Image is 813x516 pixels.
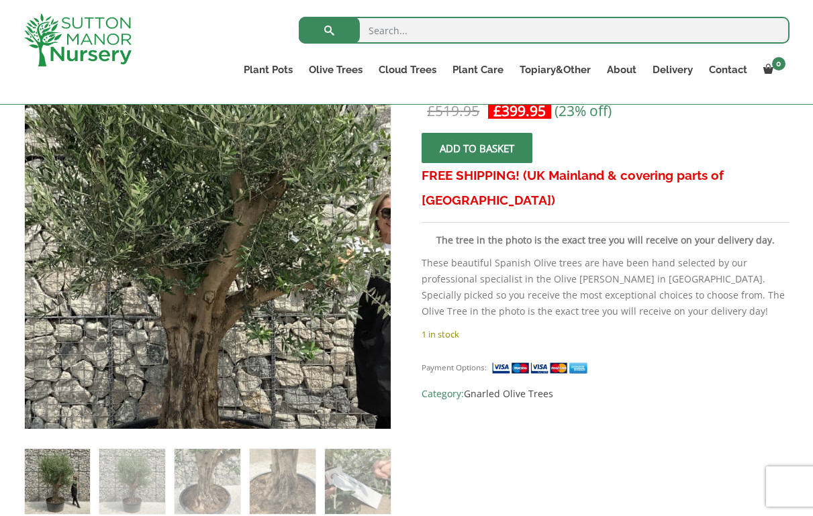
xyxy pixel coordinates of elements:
bdi: 399.95 [493,101,546,120]
a: Plant Care [444,60,512,79]
a: Cloud Trees [371,60,444,79]
img: payment supported [491,361,592,375]
a: Delivery [644,60,701,79]
img: Gnarled Olive Tree J530 - Image 2 [99,449,164,514]
a: 0 [755,60,790,79]
a: Plant Pots [236,60,301,79]
span: £ [427,101,435,120]
a: Topiary&Other [512,60,599,79]
a: Olive Trees [301,60,371,79]
img: Gnarled Olive Tree J530 - Image 3 [175,449,240,514]
small: Payment Options: [422,362,487,372]
span: Category: [422,386,789,402]
a: Gnarled Olive Trees [464,387,553,400]
span: £ [493,101,501,120]
a: About [599,60,644,79]
img: logo [24,13,132,66]
p: These beautiful Spanish Olive trees are have been hand selected by our professional specialist in... [422,255,789,319]
span: (23% off) [555,101,612,120]
img: Gnarled Olive Tree J530 - Image 4 [250,449,315,514]
a: Contact [701,60,755,79]
input: Search... [299,17,790,44]
h3: FREE SHIPPING! (UK Mainland & covering parts of [GEOGRAPHIC_DATA]) [422,163,789,213]
img: Gnarled Olive Tree J530 - Image 5 [325,449,390,514]
strong: The tree in the photo is the exact tree you will receive on your delivery day. [436,234,775,246]
img: Gnarled Olive Tree J530 [25,449,90,514]
button: Add to basket [422,133,532,163]
p: 1 in stock [422,326,789,342]
span: 0 [772,57,785,70]
bdi: 519.95 [427,101,479,120]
